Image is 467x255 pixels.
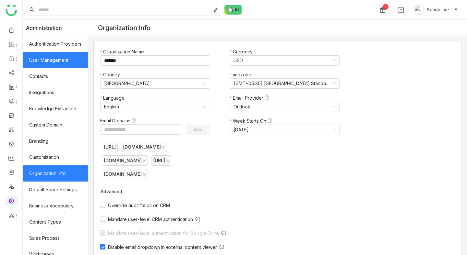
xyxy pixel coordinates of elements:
img: avatar [414,5,424,15]
label: Email Provider [230,94,272,102]
div: Advanced [100,189,345,194]
label: Currency [230,48,256,55]
a: User Management [23,52,88,68]
img: ask-buddy-normal.svg [224,5,242,15]
a: Business Vocabulary [23,198,88,214]
nz-select-item: United States [104,79,206,88]
span: Mandate user-level authentication for Google Drive [105,230,222,236]
label: Email Domains [100,117,139,124]
label: Organization Name [100,48,147,55]
a: Content Types [23,214,88,230]
label: Timezone [230,71,255,78]
nz-select-item: Monday [233,125,336,135]
span: Administration [26,20,62,36]
span: Override audit fields on CRM [105,203,173,208]
nz-tag: [DOMAIN_NAME] [102,169,148,179]
img: logo [6,5,17,16]
img: help.svg [398,7,404,14]
nz-tag: [DOMAIN_NAME] [102,155,148,166]
a: Sales Process [23,230,88,246]
div: Organization Info [98,24,150,32]
nz-select-item: Outlook [233,102,336,112]
nz-select-item: (GMT+05:30) India Standard Time (Asia/Kolkata) [233,79,336,88]
nz-tag: [URL] [151,155,171,166]
label: Country [100,71,123,78]
a: Authentication Providers [23,36,88,52]
a: Organization Info [23,165,88,182]
nz-tag: [DOMAIN_NAME] [121,142,167,152]
a: Custom Domain [23,117,88,133]
a: Contacts [23,68,88,84]
a: Knowledge Extraction [23,101,88,117]
span: Disable email dropdown in external content viewer [105,244,220,250]
span: Sundar Ve [427,6,449,13]
nz-select-item: USD [233,56,336,65]
label: Week Starts On [230,117,275,125]
span: Mandate user-level CRM authentication [105,216,196,222]
label: Language [100,94,128,102]
img: search-type.svg [213,7,218,13]
button: Add [186,125,210,135]
a: Default Share Settings [23,182,88,198]
a: Customization [23,149,88,165]
button: Sundar Ve [413,5,459,15]
a: Branding [23,133,88,149]
nz-tag: [URL] [102,142,118,152]
nz-select-item: English [104,102,206,112]
div: 1 [383,4,389,10]
a: Integrations [23,84,88,101]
